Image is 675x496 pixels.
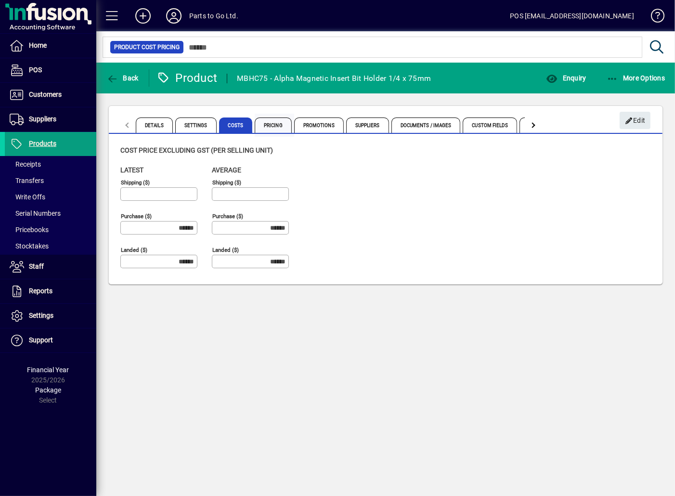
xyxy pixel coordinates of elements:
[5,189,96,205] a: Write Offs
[212,213,243,220] mat-label: Purchase ($)
[35,386,61,394] span: Package
[5,34,96,58] a: Home
[104,69,141,87] button: Back
[607,74,665,82] span: More Options
[114,42,180,52] span: Product Cost Pricing
[5,255,96,279] a: Staff
[5,172,96,189] a: Transfers
[294,117,344,133] span: Promotions
[346,117,389,133] span: Suppliers
[106,74,139,82] span: Back
[96,69,149,87] app-page-header-button: Back
[29,41,47,49] span: Home
[10,209,61,217] span: Serial Numbers
[10,242,49,250] span: Stocktakes
[10,160,41,168] span: Receipts
[5,205,96,222] a: Serial Numbers
[158,7,189,25] button: Profile
[29,262,44,270] span: Staff
[212,179,241,186] mat-label: Shipping ($)
[120,146,273,154] span: Cost price excluding GST (per selling unit)
[128,7,158,25] button: Add
[5,83,96,107] a: Customers
[156,70,218,86] div: Product
[463,117,517,133] span: Custom Fields
[5,58,96,82] a: POS
[544,69,588,87] button: Enquiry
[5,107,96,131] a: Suppliers
[29,66,42,74] span: POS
[29,336,53,344] span: Support
[10,193,45,201] span: Write Offs
[620,112,650,129] button: Edit
[237,71,431,86] div: MBHC75 - Alpha Magnetic Insert Bit Holder 1/4 x 75mm
[29,91,62,98] span: Customers
[5,328,96,352] a: Support
[27,366,69,374] span: Financial Year
[255,117,292,133] span: Pricing
[5,238,96,254] a: Stocktakes
[604,69,668,87] button: More Options
[212,166,241,174] span: Average
[29,115,56,123] span: Suppliers
[29,287,52,295] span: Reports
[121,213,152,220] mat-label: Purchase ($)
[5,279,96,303] a: Reports
[189,8,238,24] div: Parts to Go Ltd.
[212,247,239,253] mat-label: Landed ($)
[121,247,147,253] mat-label: Landed ($)
[29,140,56,147] span: Products
[29,312,53,319] span: Settings
[625,113,646,129] span: Edit
[546,74,586,82] span: Enquiry
[10,226,49,234] span: Pricebooks
[219,117,253,133] span: Costs
[10,177,44,184] span: Transfers
[175,117,217,133] span: Settings
[519,117,558,133] span: Website
[136,117,173,133] span: Details
[5,304,96,328] a: Settings
[121,179,150,186] mat-label: Shipping ($)
[510,8,634,24] div: POS [EMAIL_ADDRESS][DOMAIN_NAME]
[120,166,143,174] span: Latest
[644,2,663,33] a: Knowledge Base
[5,222,96,238] a: Pricebooks
[391,117,461,133] span: Documents / Images
[5,156,96,172] a: Receipts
